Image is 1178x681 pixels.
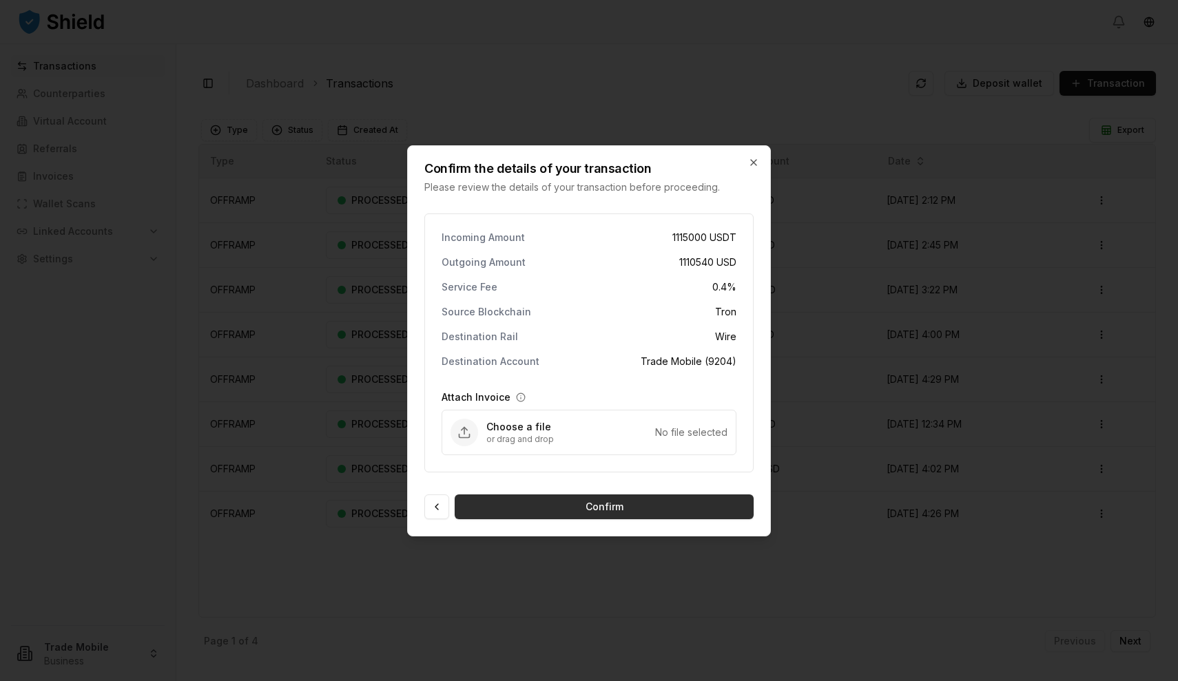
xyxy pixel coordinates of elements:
p: Service Fee [442,282,497,292]
p: Outgoing Amount [442,258,526,267]
span: 1115000 USDT [672,231,736,244]
p: Choose a file [486,420,655,434]
span: Tron [715,305,736,319]
div: No file selected [655,426,727,439]
button: Confirm [455,494,754,519]
p: Please review the details of your transaction before proceeding. [424,180,754,194]
label: Attach Invoice [442,390,510,404]
div: Upload Attach Invoice [442,410,736,455]
p: Destination Account [442,357,539,366]
h2: Confirm the details of your transaction [424,163,754,175]
p: Incoming Amount [442,233,525,242]
span: Wire [715,330,736,344]
span: 1110540 USD [679,255,736,269]
span: Trade Mobile (9204) [641,355,736,368]
p: Destination Rail [442,332,518,342]
span: 0.4 % [712,280,736,294]
p: or drag and drop [486,434,655,445]
p: Source Blockchain [442,307,531,317]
